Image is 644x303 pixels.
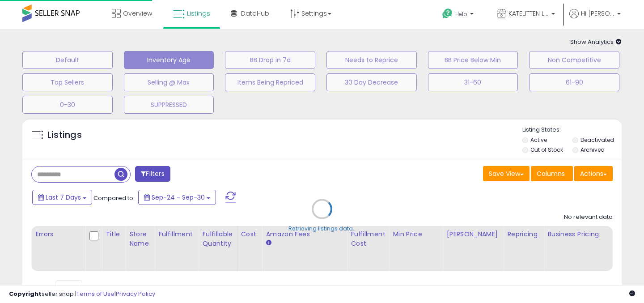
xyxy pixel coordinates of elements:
[22,51,113,69] button: Default
[326,51,417,69] button: Needs to Reprice
[124,51,214,69] button: Inventory Age
[22,96,113,114] button: 0-30
[22,73,113,91] button: Top Sellers
[9,290,155,299] div: seller snap | |
[435,1,483,29] a: Help
[124,73,214,91] button: Selling @ Max
[124,96,214,114] button: SUPPRESSED
[326,73,417,91] button: 30 Day Decrease
[241,9,269,18] span: DataHub
[508,9,549,18] span: KATELITTEN LLC
[428,73,518,91] button: 31-60
[187,9,210,18] span: Listings
[442,8,453,19] i: Get Help
[569,9,621,29] a: Hi [PERSON_NAME]
[123,9,152,18] span: Overview
[288,225,356,233] div: Retrieving listings data..
[455,10,467,18] span: Help
[428,51,518,69] button: BB Price Below Min
[529,73,619,91] button: 61-90
[570,38,622,46] span: Show Analytics
[225,73,315,91] button: Items Being Repriced
[225,51,315,69] button: BB Drop in 7d
[9,290,42,298] strong: Copyright
[529,51,619,69] button: Non Competitive
[581,9,614,18] span: Hi [PERSON_NAME]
